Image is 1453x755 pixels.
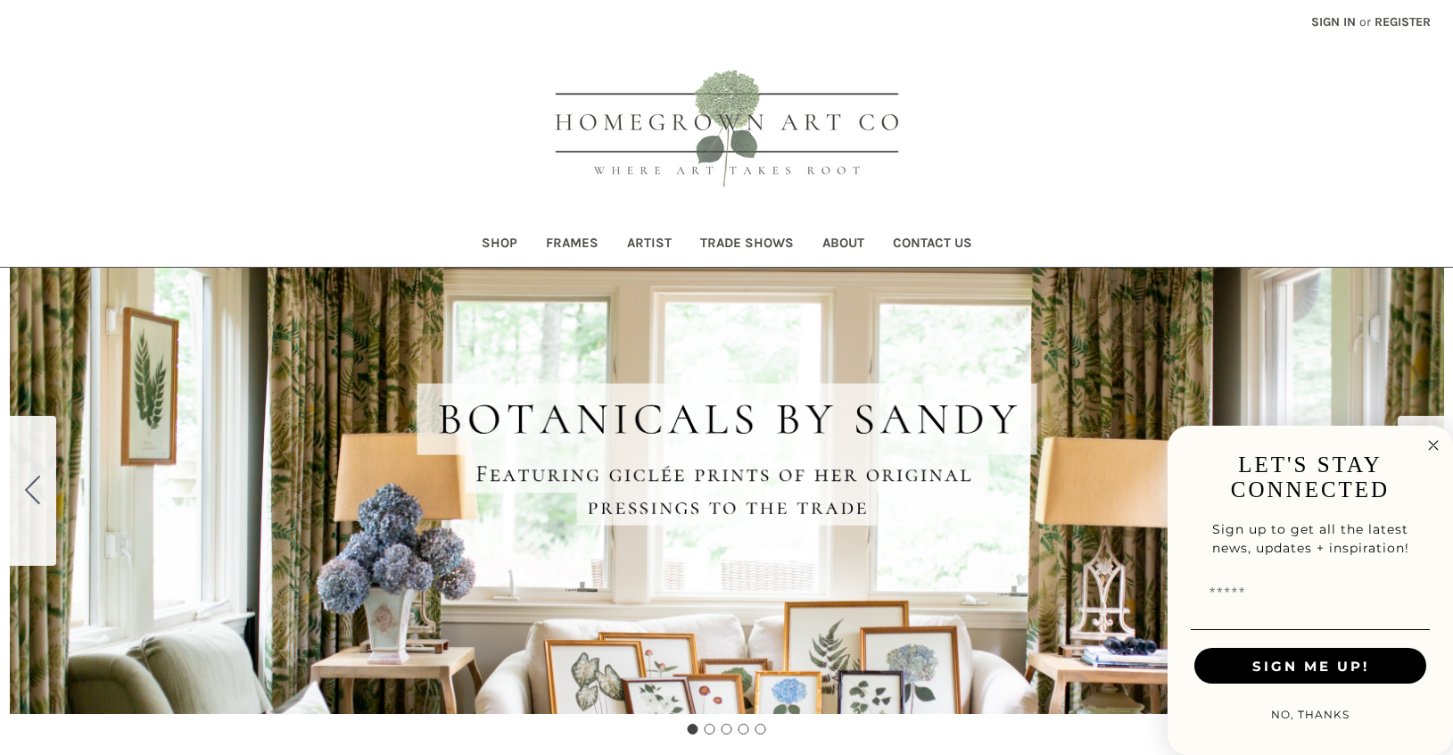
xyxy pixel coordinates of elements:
[688,724,698,734] button: Go to slide 1
[808,223,879,267] a: About
[10,416,56,566] button: Go to slide 5
[467,223,532,267] a: Shop
[722,724,732,734] button: Go to slide 3
[1398,416,1444,566] button: Go to slide 2
[1168,426,1453,755] div: FLYOUT Form
[879,223,987,267] a: Contact Us
[705,724,715,734] button: Go to slide 2
[526,50,928,211] img: HOMEGROWN ART CO
[532,223,613,267] a: Frames
[1212,521,1409,556] span: Sign up to get all the latest news, updates + inspiration!
[1194,648,1426,684] button: SIGN ME UP!
[739,724,749,734] button: Go to slide 4
[1423,435,1444,456] button: Close dialog
[1194,576,1426,611] input: Email
[686,223,808,267] a: Trade Shows
[1358,12,1373,31] span: or
[613,223,686,267] a: Artist
[1262,697,1358,733] button: NO, THANKS
[755,724,766,734] button: Go to slide 5
[1191,629,1430,630] img: undelrine
[1231,452,1390,502] span: LET'S STAY CONNECTED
